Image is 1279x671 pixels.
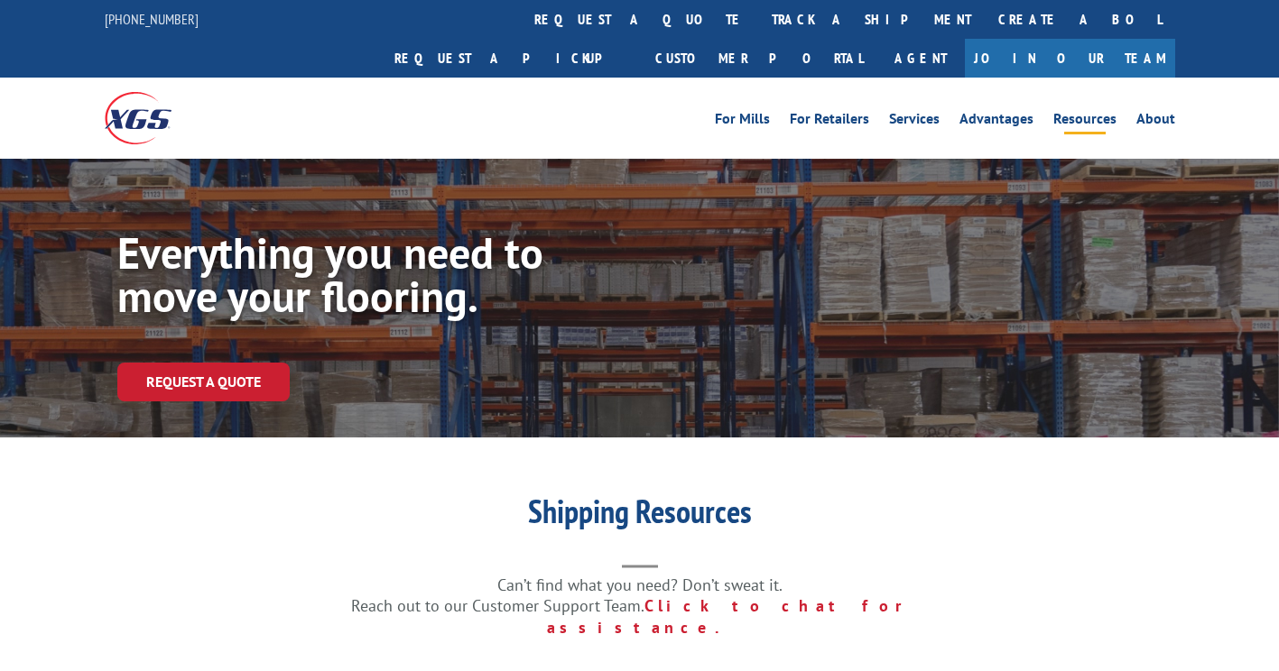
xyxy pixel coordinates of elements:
[889,112,940,132] a: Services
[965,39,1175,78] a: Join Our Team
[790,112,869,132] a: For Retailers
[876,39,965,78] a: Agent
[117,363,290,401] a: Request a Quote
[279,574,1001,639] p: Can’t find what you need? Don’t sweat it. Reach out to our Customer Support Team.
[381,39,642,78] a: Request a pickup
[1136,112,1175,132] a: About
[547,595,928,638] a: Click to chat for assistance.
[279,495,1001,537] h1: Shipping Resources
[715,112,770,132] a: For Mills
[105,10,199,28] a: [PHONE_NUMBER]
[959,112,1033,132] a: Advantages
[1053,112,1117,132] a: Resources
[642,39,876,78] a: Customer Portal
[117,231,659,326] h1: Everything you need to move your flooring.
